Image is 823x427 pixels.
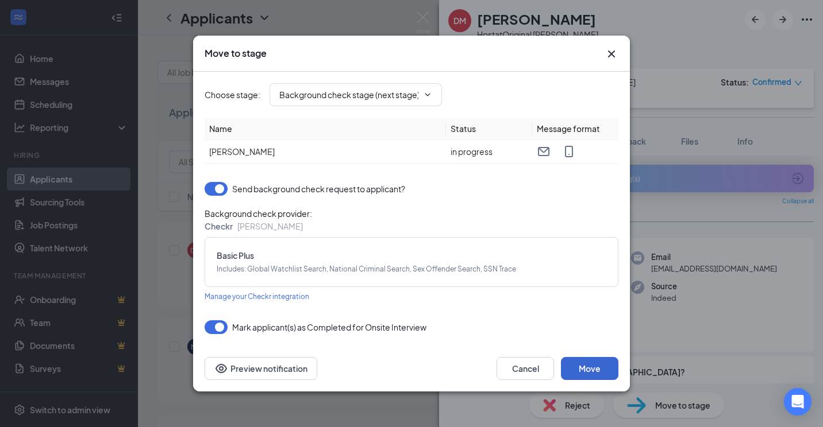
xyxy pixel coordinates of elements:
[537,145,551,158] svg: Email
[205,47,267,60] h3: Move to stage
[205,221,233,231] span: Checkr
[205,292,309,301] span: Manage your Checkr integration
[205,118,446,140] th: Name
[205,207,618,220] span: Background check provider :
[561,357,618,380] button: Move
[214,362,228,375] svg: Eye
[423,90,432,99] svg: ChevronDown
[497,357,554,380] button: Cancel
[605,47,618,61] button: Close
[562,145,576,158] svg: MobileSms
[237,221,303,231] span: [PERSON_NAME]
[784,388,812,416] div: Open Intercom Messenger
[446,118,532,140] th: Status
[532,118,618,140] th: Message format
[605,47,618,61] svg: Cross
[205,357,317,380] button: Preview notificationEye
[217,249,606,262] span: Basic Plus
[217,264,606,275] span: Includes : Global Watchlist Search, National Criminal Search, Sex Offender Search, SSN Trace
[205,289,309,302] a: Manage your Checkr integration
[232,182,405,196] span: Send background check request to applicant?
[205,88,260,101] span: Choose stage :
[446,140,532,164] td: in progress
[232,320,426,334] span: Mark applicant(s) as Completed for Onsite Interview
[209,146,275,157] span: [PERSON_NAME]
